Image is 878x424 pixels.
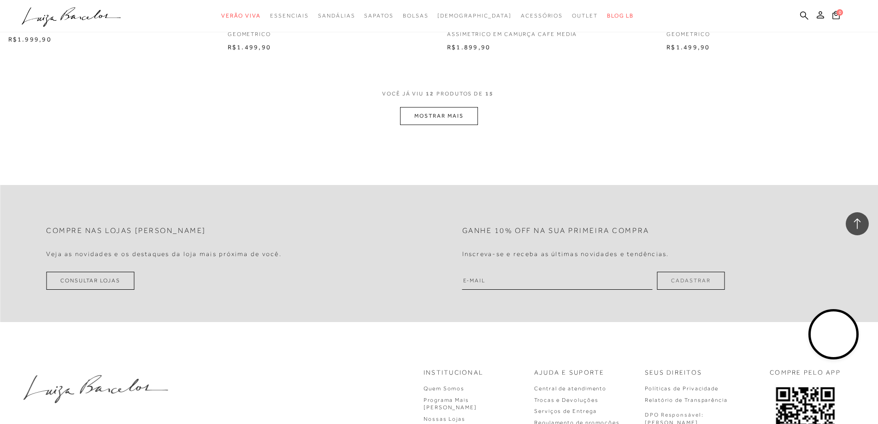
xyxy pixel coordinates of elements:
button: 0 [830,10,843,23]
span: 15 [485,90,494,107]
a: categoryNavScreenReaderText [403,7,429,24]
a: Trocas e Devoluções [534,397,598,403]
a: categoryNavScreenReaderText [270,7,309,24]
a: Serviços de Entrega [534,408,596,414]
span: Bolsas [403,12,429,19]
a: Políticas de Privacidade [645,385,719,392]
a: noSubCategoriesText [437,7,512,24]
button: MOSTRAR MAIS [400,107,477,125]
span: Verão Viva [221,12,261,19]
span: 0 [837,9,843,16]
a: categoryNavScreenReaderText [318,7,355,24]
p: Seus Direitos [645,368,702,377]
span: PRODUTOS DE [436,90,483,98]
span: Sandálias [318,12,355,19]
a: Programa Mais [PERSON_NAME] [424,397,477,411]
span: R$1.499,90 [228,43,271,51]
a: categoryNavScreenReaderText [221,7,261,24]
span: R$1.499,90 [666,43,710,51]
a: BLOG LB [607,7,634,24]
span: [DEMOGRAPHIC_DATA] [437,12,512,19]
span: R$1.999,90 [8,36,52,43]
a: Consultar Lojas [46,272,135,290]
span: R$1.899,90 [447,43,490,51]
a: categoryNavScreenReaderText [521,7,563,24]
a: Quem Somos [424,385,465,392]
a: Nossas Lojas [424,416,466,422]
p: COMPRE PELO APP [770,368,841,377]
a: categoryNavScreenReaderText [364,7,393,24]
button: Cadastrar [657,272,725,290]
span: Sapatos [364,12,393,19]
span: Acessórios [521,12,563,19]
span: 12 [426,90,434,107]
a: Central de atendimento [534,385,607,392]
a: Relatório de Transparência [645,397,728,403]
p: Institucional [424,368,483,377]
h4: Inscreva-se e receba as últimas novidades e tendências. [462,250,669,258]
h4: Veja as novidades e os destaques da loja mais próxima de você. [46,250,282,258]
a: categoryNavScreenReaderText [572,7,598,24]
p: Ajuda e Suporte [534,368,605,377]
span: BLOG LB [607,12,634,19]
input: E-mail [462,272,653,290]
span: Outlet [572,12,598,19]
span: Essenciais [270,12,309,19]
span: VOCê JÁ VIU [382,90,424,98]
h2: Ganhe 10% off na sua primeira compra [462,227,649,235]
h2: Compre nas lojas [PERSON_NAME] [46,227,206,235]
img: luiza-barcelos.png [23,375,168,403]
